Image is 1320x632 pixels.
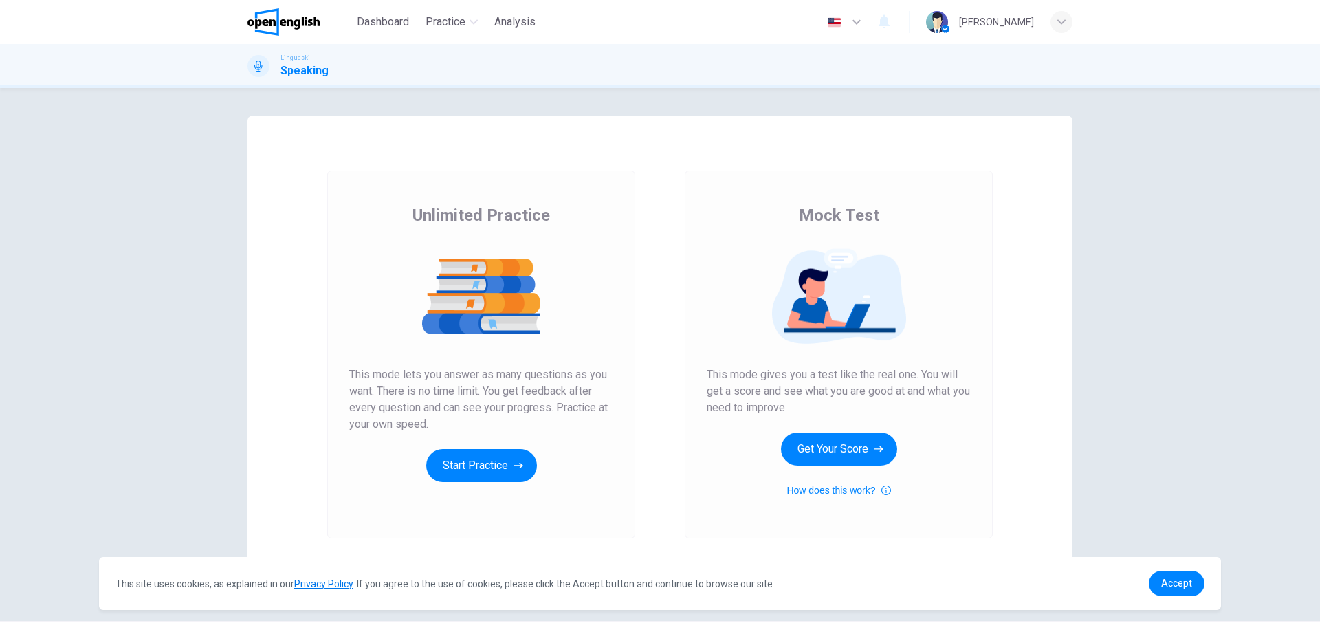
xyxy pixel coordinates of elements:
[489,10,541,34] button: Analysis
[280,53,314,63] span: Linguaskill
[786,482,890,499] button: How does this work?
[707,367,971,416] span: This mode gives you a test like the real one. You will get a score and see what you are good at a...
[349,367,613,433] span: This mode lets you answer as many questions as you want. There is no time limit. You get feedback...
[426,14,465,30] span: Practice
[781,433,897,466] button: Get Your Score
[247,8,351,36] a: OpenEnglish logo
[1161,578,1192,589] span: Accept
[99,557,1221,610] div: cookieconsent
[280,63,329,79] h1: Speaking
[420,10,483,34] button: Practice
[351,10,415,34] button: Dashboard
[247,8,320,36] img: OpenEnglish logo
[294,578,353,589] a: Privacy Policy
[826,17,843,28] img: en
[357,14,409,30] span: Dashboard
[426,449,537,482] button: Start Practice
[959,14,1034,30] div: [PERSON_NAME]
[926,11,948,33] img: Profile picture
[799,204,879,226] span: Mock Test
[494,14,536,30] span: Analysis
[1149,571,1204,596] a: dismiss cookie message
[412,204,550,226] span: Unlimited Practice
[115,578,775,589] span: This site uses cookies, as explained in our . If you agree to the use of cookies, please click th...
